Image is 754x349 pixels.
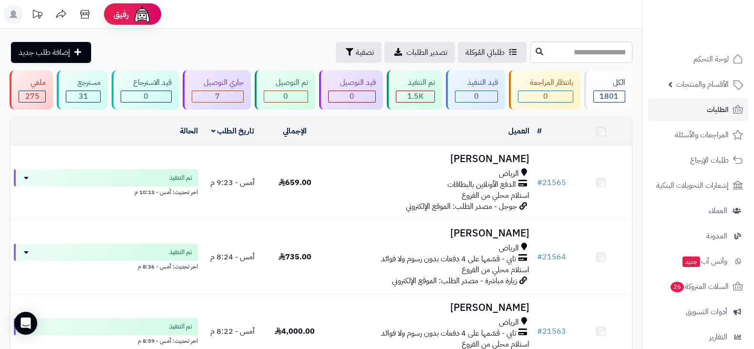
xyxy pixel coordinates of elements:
[518,91,573,102] div: 0
[682,255,727,268] span: وآتس آب
[283,91,288,102] span: 0
[396,91,434,102] div: 1488
[14,261,198,271] div: اخر تحديث: أمس - 8:36 م
[133,5,152,24] img: ai-face.png
[264,91,308,102] div: 0
[385,70,444,110] a: تم التنفيذ 1.5K
[656,179,729,192] span: إشعارات التحويلات البنكية
[543,91,548,102] span: 0
[392,275,517,287] span: زيارة مباشرة - مصدر الطلب: الموقع الإلكتروني
[407,91,423,102] span: 1.5K
[330,302,529,313] h3: [PERSON_NAME]
[518,77,573,88] div: بانتظار المراجعة
[499,243,519,254] span: الرياض
[499,317,519,328] span: الرياض
[253,70,317,110] a: تم التوصيل 0
[396,77,435,88] div: تم التنفيذ
[66,77,101,88] div: مسترجع
[19,77,46,88] div: ملغي
[455,77,497,88] div: قيد التنفيذ
[110,70,180,110] a: قيد الاسترجاع 0
[144,91,148,102] span: 0
[670,280,729,293] span: السلات المتروكة
[14,335,198,345] div: اخر تحديث: أمس - 8:59 م
[582,70,634,110] a: الكل1801
[686,305,727,318] span: أدوات التسويق
[19,91,45,102] div: 275
[537,326,566,337] a: #21563
[350,91,354,102] span: 0
[671,282,684,292] span: 26
[14,312,37,335] div: Open Intercom Messenger
[192,91,243,102] div: 7
[121,77,171,88] div: قيد الاسترجاع
[462,264,529,276] span: استلام محلي من الفروع
[537,177,542,188] span: #
[648,48,748,71] a: لوحة التحكم
[330,228,529,239] h3: [PERSON_NAME]
[381,254,516,265] span: تابي - قسّمها على 4 دفعات بدون رسوم ولا فوائد
[648,174,748,197] a: إشعارات التحويلات البنكية
[537,326,542,337] span: #
[8,70,55,110] a: ملغي 275
[264,77,308,88] div: تم التوصيل
[210,326,255,337] span: أمس - 8:22 م
[507,70,582,110] a: بانتظار المراجعة 0
[648,98,748,121] a: الطلبات
[648,149,748,172] a: طلبات الإرجاع
[406,47,447,58] span: تصدير الطلبات
[474,91,479,102] span: 0
[693,52,729,66] span: لوحة التحكم
[19,47,70,58] span: إضافة طلب جديد
[210,251,255,263] span: أمس - 8:24 م
[707,103,729,116] span: الطلبات
[648,250,748,273] a: وآتس آبجديد
[25,91,40,102] span: 275
[328,77,376,88] div: قيد التوصيل
[537,251,566,263] a: #21564
[537,251,542,263] span: #
[508,125,529,137] a: العميل
[384,42,455,63] a: تصدير الطلبات
[279,177,311,188] span: 659.00
[215,91,220,102] span: 7
[279,251,311,263] span: 735.00
[648,123,748,146] a: المراجعات والأسئلة
[706,229,727,243] span: المدونة
[447,179,516,190] span: الدفع الأونلاين بالبطاقات
[330,154,529,164] h3: [PERSON_NAME]
[444,70,506,110] a: قيد التنفيذ 0
[356,47,374,58] span: تصفية
[537,125,542,137] a: #
[648,275,748,298] a: السلات المتروكة26
[458,42,527,63] a: طلباتي المُوكلة
[537,177,566,188] a: #21565
[648,225,748,247] a: المدونة
[283,125,307,137] a: الإجمالي
[275,326,315,337] span: 4,000.00
[211,125,255,137] a: تاريخ الطلب
[121,91,171,102] div: 0
[55,70,110,110] a: مسترجع 31
[169,247,192,257] span: تم التنفيذ
[676,78,729,91] span: الأقسام والمنتجات
[79,91,88,102] span: 31
[462,190,529,201] span: استلام محلي من الفروع
[648,300,748,323] a: أدوات التسويق
[25,5,49,26] a: تحديثات المنصة
[14,186,198,196] div: اخر تحديث: أمس - 10:13 م
[682,257,700,267] span: جديد
[499,168,519,179] span: الرياض
[210,177,255,188] span: أمس - 9:23 م
[169,322,192,331] span: تم التنفيذ
[336,42,382,63] button: تصفية
[181,70,253,110] a: جاري التوصيل 7
[192,77,244,88] div: جاري التوصيل
[465,47,505,58] span: طلباتي المُوكلة
[593,77,625,88] div: الكل
[675,128,729,142] span: المراجعات والأسئلة
[709,330,727,344] span: التقارير
[180,125,198,137] a: الحالة
[66,91,100,102] div: 31
[599,91,619,102] span: 1801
